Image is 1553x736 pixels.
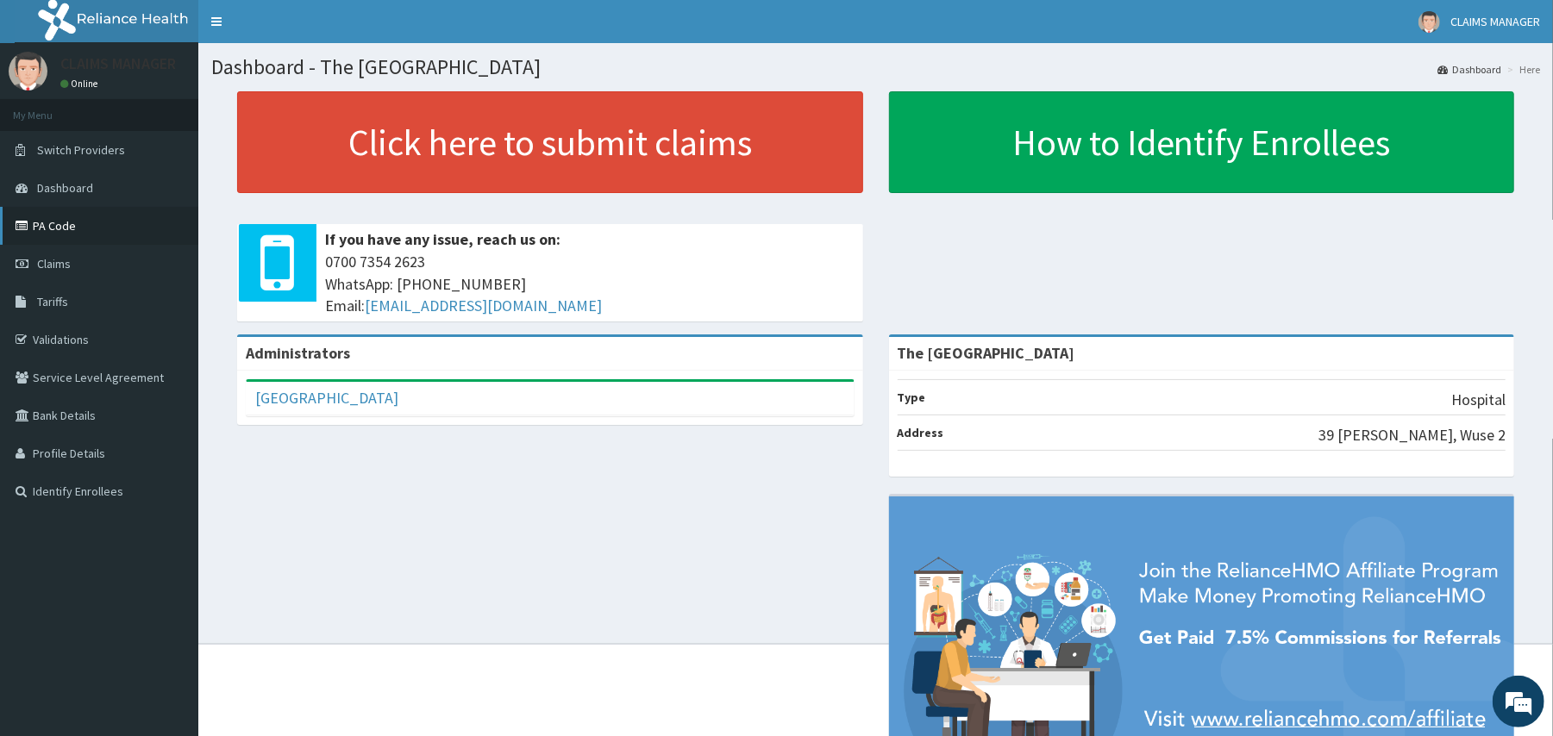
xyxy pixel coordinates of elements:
[37,256,71,271] span: Claims
[60,56,176,72] p: CLAIMS MANAGER
[237,91,863,193] a: Click here to submit claims
[255,388,398,408] a: [GEOGRAPHIC_DATA]
[246,343,350,363] b: Administrators
[9,471,329,531] textarea: Type your message and hit 'Enter'
[211,56,1540,78] h1: Dashboard - The [GEOGRAPHIC_DATA]
[325,251,855,317] span: 0700 7354 2623 WhatsApp: [PHONE_NUMBER] Email:
[37,294,68,309] span: Tariffs
[90,97,290,119] div: Chat with us now
[325,229,560,249] b: If you have any issue, reach us on:
[37,142,125,158] span: Switch Providers
[32,86,70,129] img: d_794563401_company_1708531726252_794563401
[100,217,238,391] span: We're online!
[1451,389,1506,411] p: Hospital
[365,296,602,315] a: [EMAIL_ADDRESS][DOMAIN_NAME]
[37,180,93,196] span: Dashboard
[60,78,102,90] a: Online
[898,425,944,440] b: Address
[898,343,1075,363] strong: The [GEOGRAPHIC_DATA]
[283,9,324,50] div: Minimize live chat window
[1437,62,1501,77] a: Dashboard
[889,91,1515,193] a: How to Identify Enrollees
[9,52,47,90] img: User Image
[1450,14,1540,29] span: CLAIMS MANAGER
[1503,62,1540,77] li: Here
[1318,424,1506,446] p: 39 [PERSON_NAME], Wuse 2
[898,390,926,405] b: Type
[1418,11,1440,33] img: User Image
